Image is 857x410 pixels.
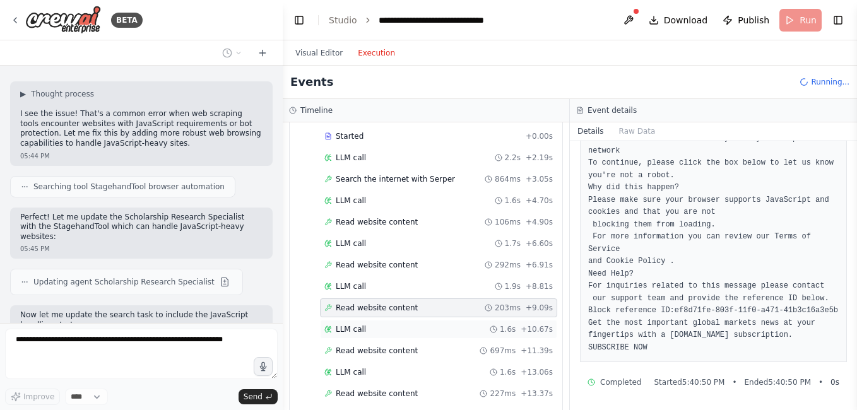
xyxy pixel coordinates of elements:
[290,73,333,91] h2: Events
[217,45,247,61] button: Switch to previous chat
[654,377,724,387] span: Started 5:40:50 PM
[20,109,263,148] p: I see the issue! That's a common error when web scraping tools encounter websites with JavaScript...
[290,11,308,29] button: Hide left sidebar
[521,389,553,399] span: + 13.37s
[336,367,366,377] span: LLM call
[336,196,366,206] span: LLM call
[111,13,143,28] div: BETA
[588,96,839,354] pre: Bloomberg - Are you a robot? Bloomberg Need help? Contact us We've detected unusual activity from...
[600,377,641,387] span: Completed
[244,392,263,402] span: Send
[33,182,225,192] span: Searching tool StagehandTool browser automation
[738,14,769,26] span: Publish
[570,122,612,140] button: Details
[732,377,736,387] span: •
[20,213,263,242] p: Perfect! Let me update the Scholarship Research Specialist with the StagehandTool which can handl...
[495,217,521,227] span: 106ms
[644,9,713,32] button: Download
[664,14,708,26] span: Download
[612,122,663,140] button: Raw Data
[718,9,774,32] button: Publish
[811,77,849,87] span: Running...
[20,244,263,254] div: 05:45 PM
[521,367,553,377] span: + 13.06s
[505,238,521,249] span: 1.7s
[521,346,553,356] span: + 11.39s
[490,389,516,399] span: 227ms
[336,153,366,163] span: LLM call
[336,174,455,184] span: Search the internet with Serper
[495,174,521,184] span: 864ms
[505,153,521,163] span: 2.2s
[5,389,60,405] button: Improve
[521,324,553,334] span: + 10.67s
[25,6,101,34] img: Logo
[526,238,553,249] span: + 6.60s
[336,303,418,313] span: Read website content
[20,151,263,161] div: 05:44 PM
[526,303,553,313] span: + 9.09s
[31,89,94,99] span: Thought process
[500,367,516,377] span: 1.6s
[20,89,26,99] span: ▶
[336,238,366,249] span: LLM call
[288,45,350,61] button: Visual Editor
[526,217,553,227] span: + 4.90s
[505,196,521,206] span: 1.6s
[819,377,823,387] span: •
[254,357,273,376] button: Click to speak your automation idea
[329,15,357,25] a: Studio
[490,346,516,356] span: 697ms
[495,260,521,270] span: 292ms
[526,174,553,184] span: + 3.05s
[336,346,418,356] span: Read website content
[830,377,839,387] span: 0 s
[526,131,553,141] span: + 0.00s
[336,217,418,227] span: Read website content
[526,196,553,206] span: + 4.70s
[588,105,637,115] h3: Event details
[526,153,553,163] span: + 2.19s
[336,389,418,399] span: Read website content
[526,260,553,270] span: + 6.91s
[252,45,273,61] button: Start a new chat
[20,89,94,99] button: ▶Thought process
[526,281,553,291] span: + 8.81s
[336,131,363,141] span: Started
[336,260,418,270] span: Read website content
[33,277,215,287] span: Updating agent Scholarship Research Specialist
[505,281,521,291] span: 1.9s
[300,105,333,115] h3: Timeline
[239,389,278,404] button: Send
[336,281,366,291] span: LLM call
[20,310,263,330] p: Now let me update the search task to include the JavaScript handling strategy:
[745,377,811,387] span: Ended 5:40:50 PM
[23,392,54,402] span: Improve
[500,324,516,334] span: 1.6s
[350,45,403,61] button: Execution
[336,324,366,334] span: LLM call
[329,14,511,26] nav: breadcrumb
[829,11,847,29] button: Show right sidebar
[495,303,521,313] span: 203ms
